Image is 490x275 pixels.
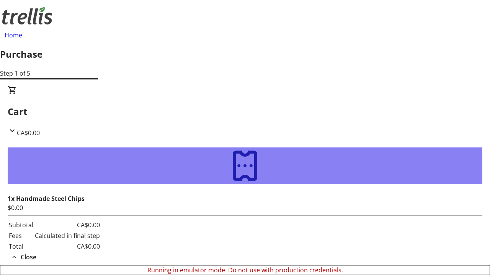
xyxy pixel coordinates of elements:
strong: 1x Handmade Steel Chips [8,194,85,203]
td: CA$0.00 [34,220,100,230]
td: Fees [8,231,34,241]
button: Close [8,252,39,262]
div: CartCA$0.00 [8,137,482,262]
div: $0.00 [8,203,482,212]
h2: Cart [8,105,482,118]
span: Close [21,252,36,262]
td: Total [8,241,34,251]
td: Calculated in final step [34,231,100,241]
td: Subtotal [8,220,34,230]
td: CA$0.00 [34,241,100,251]
span: CA$0.00 [17,129,40,137]
div: CartCA$0.00 [8,86,482,137]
